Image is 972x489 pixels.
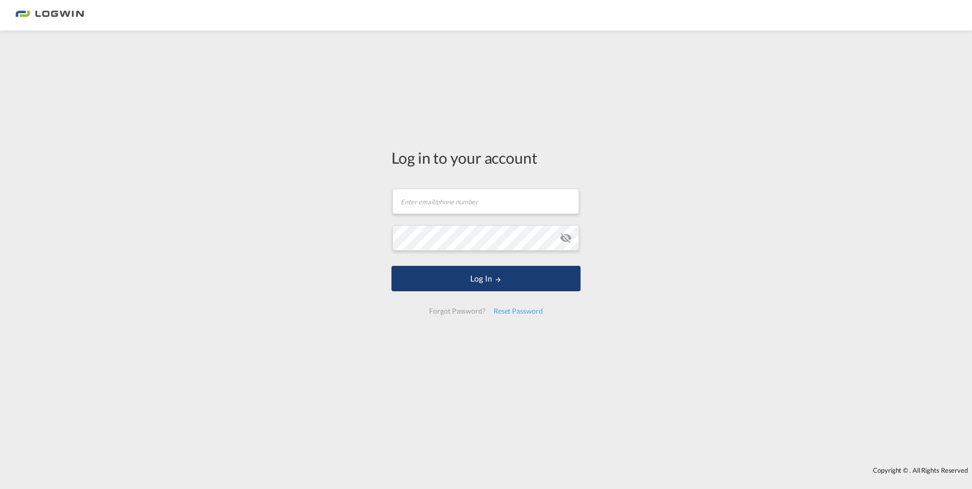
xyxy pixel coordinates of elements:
input: Enter email/phone number [392,189,579,214]
div: Reset Password [490,302,547,320]
md-icon: icon-eye-off [560,232,572,244]
div: Log in to your account [391,147,581,168]
button: LOGIN [391,266,581,291]
div: Forgot Password? [425,302,489,320]
img: 2761ae10d95411efa20a1f5e0282d2d7.png [15,4,84,27]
